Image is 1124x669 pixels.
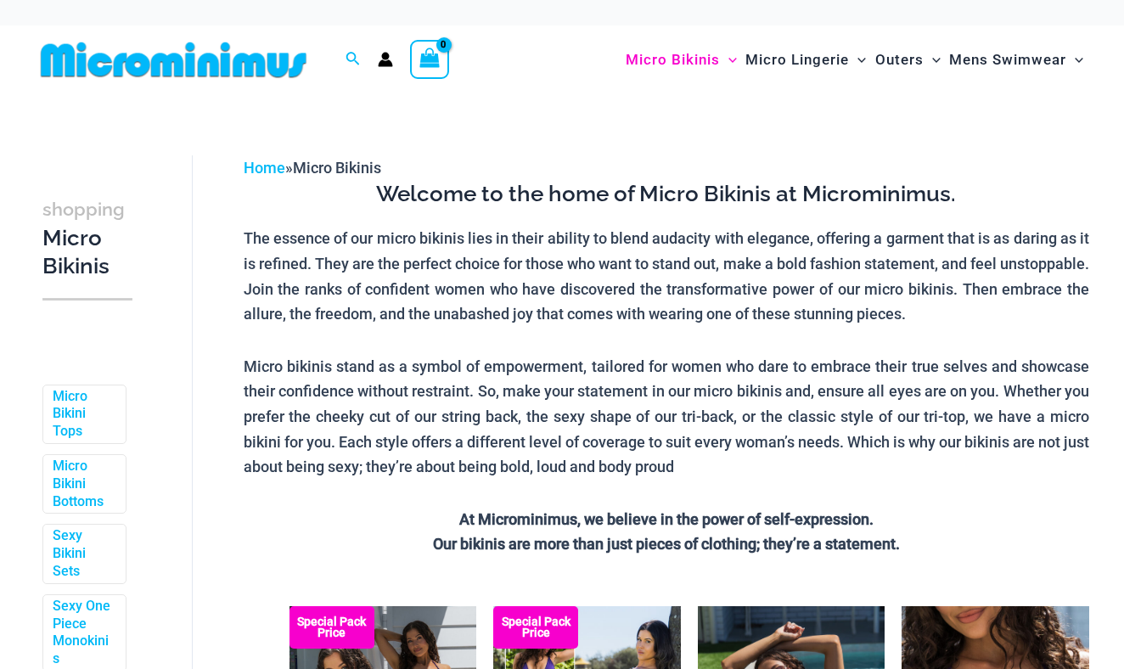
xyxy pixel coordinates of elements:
a: View Shopping Cart, empty [410,40,449,79]
h3: Welcome to the home of Micro Bikinis at Microminimus. [244,180,1089,209]
a: Micro BikinisMenu ToggleMenu Toggle [621,34,741,86]
a: Account icon link [378,52,393,67]
a: Home [244,159,285,177]
a: Search icon link [346,49,361,70]
a: Sexy Bikini Sets [53,527,113,580]
span: Micro Lingerie [745,38,849,82]
b: Special Pack Price [493,616,578,638]
span: Menu Toggle [924,38,941,82]
img: MM SHOP LOGO FLAT [34,41,313,79]
strong: At Microminimus, we believe in the power of self-expression. [459,510,874,528]
a: Mens SwimwearMenu ToggleMenu Toggle [945,34,1087,86]
p: The essence of our micro bikinis lies in their ability to blend audacity with elegance, offering ... [244,226,1089,327]
h3: Micro Bikinis [42,194,132,281]
a: Micro Bikini Tops [53,388,113,441]
span: Menu Toggle [849,38,866,82]
span: Micro Bikinis [293,159,381,177]
span: Menu Toggle [1066,38,1083,82]
span: Micro Bikinis [626,38,720,82]
a: OutersMenu ToggleMenu Toggle [871,34,945,86]
span: Menu Toggle [720,38,737,82]
span: Mens Swimwear [949,38,1066,82]
span: shopping [42,199,125,220]
a: Micro LingerieMenu ToggleMenu Toggle [741,34,870,86]
a: Micro Bikini Bottoms [53,458,113,510]
strong: Our bikinis are more than just pieces of clothing; they’re a statement. [433,535,900,553]
nav: Site Navigation [619,31,1090,88]
span: » [244,159,381,177]
a: Sexy One Piece Monokinis [53,598,113,668]
span: Outers [875,38,924,82]
b: Special Pack Price [289,616,374,638]
p: Micro bikinis stand as a symbol of empowerment, tailored for women who dare to embrace their true... [244,354,1089,481]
